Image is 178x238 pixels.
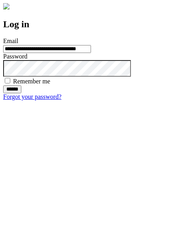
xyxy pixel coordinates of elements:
[3,19,175,30] h2: Log in
[3,38,18,44] label: Email
[3,3,9,9] img: logo-4e3dc11c47720685a147b03b5a06dd966a58ff35d612b21f08c02c0306f2b779.png
[3,53,27,60] label: Password
[13,78,50,85] label: Remember me
[3,93,61,100] a: Forgot your password?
